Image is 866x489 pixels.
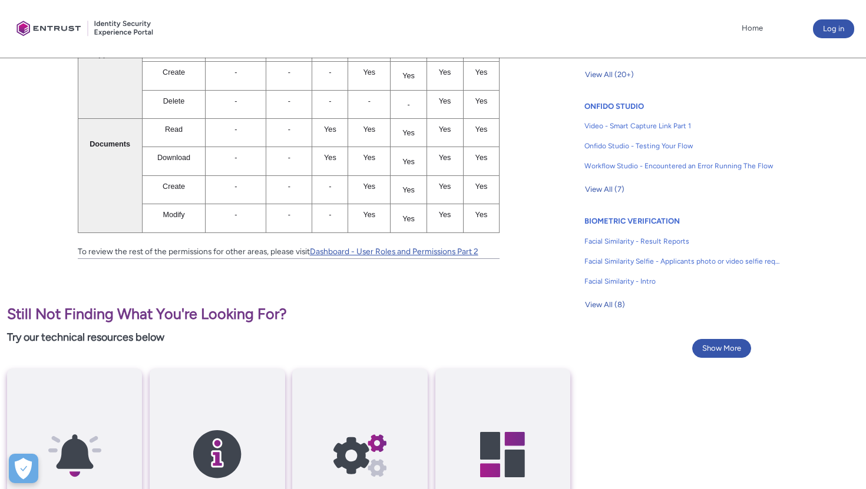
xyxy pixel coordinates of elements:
span: - [234,97,237,105]
span: Yes [363,211,376,219]
span: Yes [363,182,376,191]
span: - [234,211,237,219]
span: - [234,154,237,162]
span: - [288,211,290,219]
span: - [329,97,331,105]
span: Yes [475,97,488,105]
span: - [234,68,237,76]
a: ONFIDO STUDIO [584,102,644,111]
span: - [234,125,237,134]
span: Facial Similarity - Intro [584,276,780,287]
span: Create [163,68,185,76]
button: Log in [813,19,854,38]
span: Yes [439,182,451,191]
span: Yes [439,154,451,162]
span: Yes [363,154,376,162]
a: Workflow Studio - Encountered an Error Running The Flow [584,156,780,176]
span: View All (7) [585,181,624,198]
span: Yes [363,125,376,134]
span: Yes [475,125,488,134]
span: View All (8) [585,296,625,314]
span: - [288,125,290,134]
span: Onfido Studio - Testing Your Flow [584,141,780,151]
div: Cookie Preferences [9,454,38,483]
span: Yes [439,211,451,219]
span: Create [163,182,185,191]
span: Delete [163,97,185,105]
span: Yes [475,211,488,219]
span: Yes [475,182,488,191]
span: Yes [324,125,336,134]
p: Still Not Finding What You're Looking For? [7,303,570,325]
a: BIOMETRIC VERIFICATION [584,217,680,225]
a: Video - Smart Capture Link Part 1 [584,116,780,136]
span: Yes [402,72,415,80]
a: Dashboard - User Roles and Permissions Part 2 [310,247,478,256]
span: Yes [475,154,488,162]
span: - [329,182,331,191]
span: Documents [90,140,130,148]
span: - [288,68,290,76]
span: View All (20+) [585,66,634,84]
span: Yes [363,68,376,76]
span: Yes [439,125,451,134]
a: Onfido Studio - Testing Your Flow [584,136,780,156]
span: Yes [402,158,415,166]
span: Yes [402,129,415,137]
span: - [329,211,331,219]
button: Open Preferences [9,454,38,483]
span: - [407,101,409,109]
span: Yes [475,68,488,76]
a: Facial Similarity Selfie - Applicants photo or video selfie requirements [584,251,780,271]
span: Yes [402,186,415,194]
span: - [234,182,237,191]
span: Modify [163,211,184,219]
button: View All (7) [584,180,625,199]
span: Video - Smart Capture Link Part 1 [584,121,780,131]
span: Download [157,154,190,162]
span: - [288,182,290,191]
span: Facial Similarity Selfie - Applicants photo or video selfie requirements [584,256,780,267]
span: Workflow Studio - Encountered an Error Running The Flow [584,161,780,171]
span: - [288,154,290,162]
a: Facial Similarity - Result Reports [584,231,780,251]
span: Yes [439,68,451,76]
a: Home [739,19,766,37]
button: Show More [692,339,751,358]
span: - [329,68,331,76]
span: - [368,97,371,105]
p: Try our technical resources below [7,330,570,345]
span: Yes [402,215,415,223]
span: Facial Similarity - Result Reports [584,236,780,247]
span: - [288,97,290,105]
a: Facial Similarity - Intro [584,271,780,291]
button: View All (20+) [584,65,634,84]
span: Yes [439,97,451,105]
button: View All (8) [584,295,626,314]
span: Read [165,125,183,134]
span: Yes [324,154,336,162]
